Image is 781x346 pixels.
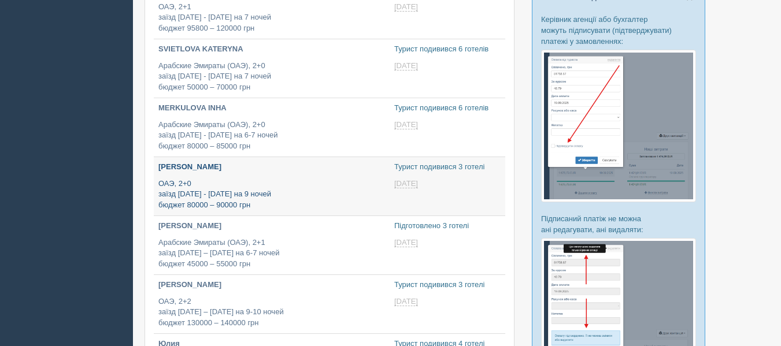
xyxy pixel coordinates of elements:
p: Арабские Эмираты (ОАЭ), 2+1 заїзд [DATE] – [DATE] на 6-7 ночей бюджет 45000 – 55000 грн [158,237,385,270]
a: [DATE] [394,179,420,188]
p: Арабские Эмираты (ОАЭ), 2+0 заїзд [DATE] - [DATE] на 6-7 ночей бюджет 80000 – 85000 грн [158,120,385,152]
p: [PERSON_NAME] [158,221,385,232]
a: [PERSON_NAME] ОАЭ, 2+0заїзд [DATE] - [DATE] на 9 ночейбюджет 80000 – 90000 грн [154,157,390,215]
a: [PERSON_NAME] ОАЭ, 2+2заїзд [DATE] – [DATE] на 9-10 ночейбюджет 130000 – 140000 грн [154,275,390,333]
span: [DATE] [394,61,418,70]
p: Турист подивився 6 готелів [394,44,501,55]
a: SVIETLOVA KATERYNA Арабские Эмираты (ОАЭ), 2+0заїзд [DATE] - [DATE] на 7 ночейбюджет 50000 – 7000... [154,39,390,98]
p: ОАЭ, 2+2 заїзд [DATE] – [DATE] на 9-10 ночей бюджет 130000 – 140000 грн [158,296,385,329]
p: SVIETLOVA KATERYNA [158,44,385,55]
span: [DATE] [394,297,418,306]
p: [PERSON_NAME] [158,162,385,173]
p: MERKULOVA INHA [158,103,385,114]
p: Турист подивився 3 готелі [394,162,501,173]
p: ОАЭ, 2+0 заїзд [DATE] - [DATE] на 9 ночей бюджет 80000 – 90000 грн [158,178,385,211]
p: Турист подивився 3 готелі [394,280,501,291]
span: [DATE] [394,120,418,129]
a: [PERSON_NAME] Арабские Эмираты (ОАЭ), 2+1заїзд [DATE] – [DATE] на 6-7 ночейбюджет 45000 – 55000 грн [154,216,390,274]
span: [DATE] [394,238,418,247]
span: [DATE] [394,2,418,12]
p: Керівник агенції або бухгалтер можуть підписувати (підтверджувати) платежі у замовленнях: [541,14,696,47]
p: Підготовлено 3 готелі [394,221,501,232]
p: [PERSON_NAME] [158,280,385,291]
a: [DATE] [394,238,420,247]
a: [DATE] [394,297,420,306]
a: MERKULOVA INHA Арабские Эмираты (ОАЭ), 2+0заїзд [DATE] - [DATE] на 6-7 ночейбюджет 80000 – 85000 грн [154,98,390,157]
span: [DATE] [394,179,418,188]
p: ОАЭ, 2+1 заїзд [DATE] - [DATE] на 7 ночей бюджет 95800 – 120000 грн [158,2,385,34]
p: Турист подивився 6 готелів [394,103,501,114]
a: [DATE] [394,61,420,70]
a: [DATE] [394,2,420,12]
img: %D0%BF%D1%96%D0%B4%D1%82%D0%B2%D0%B5%D1%80%D0%B4%D0%B6%D0%B5%D0%BD%D0%BD%D1%8F-%D0%BE%D0%BF%D0%BB... [541,50,696,202]
p: Підписаний платіж не можна ані редагувати, ані видаляти: [541,213,696,235]
p: Арабские Эмираты (ОАЭ), 2+0 заїзд [DATE] - [DATE] на 7 ночей бюджет 50000 – 70000 грн [158,61,385,93]
a: [DATE] [394,120,420,129]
